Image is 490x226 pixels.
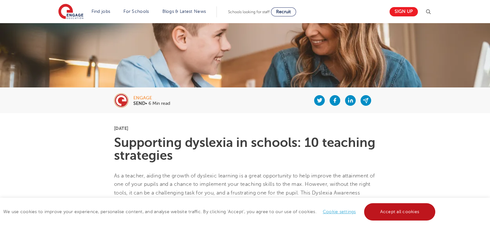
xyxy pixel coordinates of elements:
span: As a teacher, aiding the growth of dyslexic learning is a great opportunity to help improve the a... [114,173,375,204]
a: Blogs & Latest News [162,9,206,14]
a: Find jobs [91,9,110,14]
p: • 6 Min read [133,101,170,106]
a: Cookie settings [323,209,356,214]
span: We use cookies to improve your experience, personalise content, and analyse website traffic. By c... [3,209,437,214]
h1: Supporting dyslexia in schools: 10 teaching strategies [114,136,376,162]
p: [DATE] [114,126,376,131]
span: Schools looking for staff [228,10,270,14]
a: For Schools [123,9,149,14]
a: Accept all cookies [364,203,436,221]
span: Recruit [276,9,291,14]
a: Recruit [271,7,296,16]
a: Sign up [389,7,418,16]
div: engage [133,96,170,100]
b: SEND [133,101,145,106]
img: Engage Education [58,4,83,20]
